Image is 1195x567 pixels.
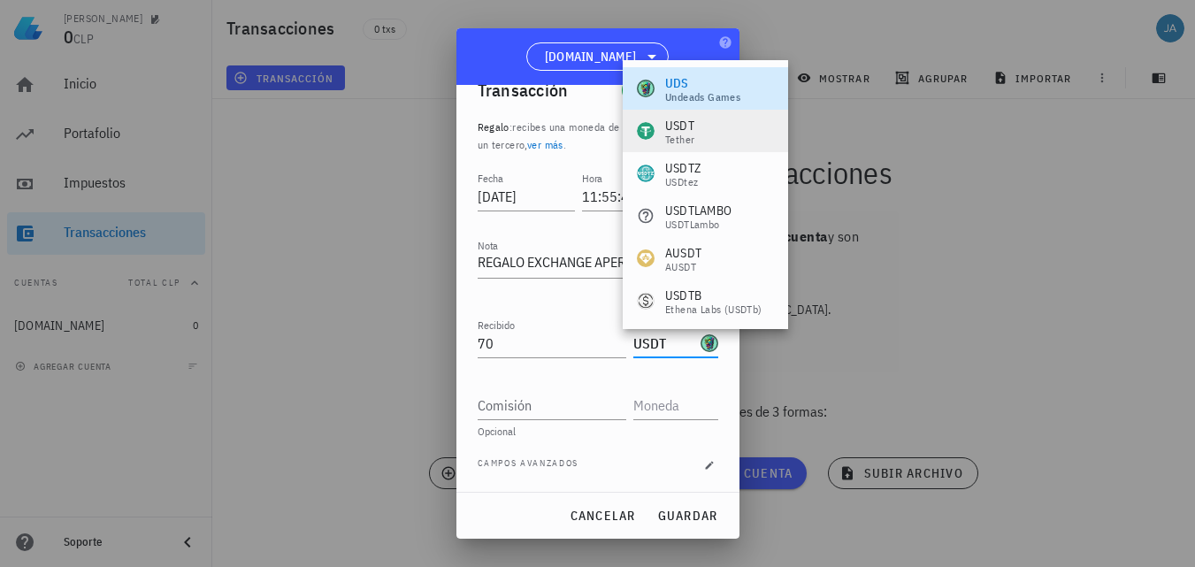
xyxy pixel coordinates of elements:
input: Moneda [633,329,697,357]
div: Transacción [478,76,569,104]
div: USDT-icon [637,122,655,140]
button: cancelar [562,500,642,532]
span: Campos avanzados [478,456,579,474]
div: Opcional [478,426,718,437]
div: Undeads Games [665,92,740,103]
div: UDS [665,74,740,92]
a: ver más [527,138,563,151]
div: Ethena Labs (USDTb) [665,304,762,315]
div: USDTZ-icon [637,165,655,182]
div: USDTB [665,287,762,304]
div: USDTLAMBO [665,202,732,219]
span: guardar [657,508,718,524]
div: USDTZ [665,159,701,177]
div: USDTB-icon [637,292,655,310]
label: Recibido [478,318,515,332]
span: recibes una moneda de regalo de parte de un tercero, . [478,120,709,151]
div: AUSDT-icon [637,249,655,267]
label: Fecha [478,172,503,185]
div: UDS-icon [637,80,655,97]
span: Regalo [478,120,509,134]
span: cancelar [569,508,635,524]
button: guardar [650,500,725,532]
span: [DOMAIN_NAME] [545,48,636,65]
div: AUSDT [665,244,701,262]
label: Hora [582,172,602,185]
div: USDTLambo [665,219,732,230]
label: Nota [478,239,498,252]
div: aUSDT [665,262,701,272]
div: Tether [665,134,694,145]
div: USDtez [665,177,701,188]
div: UDS-icon [701,334,718,352]
input: Moneda [633,391,715,419]
div: USDT [665,117,694,134]
p: : [478,119,718,154]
